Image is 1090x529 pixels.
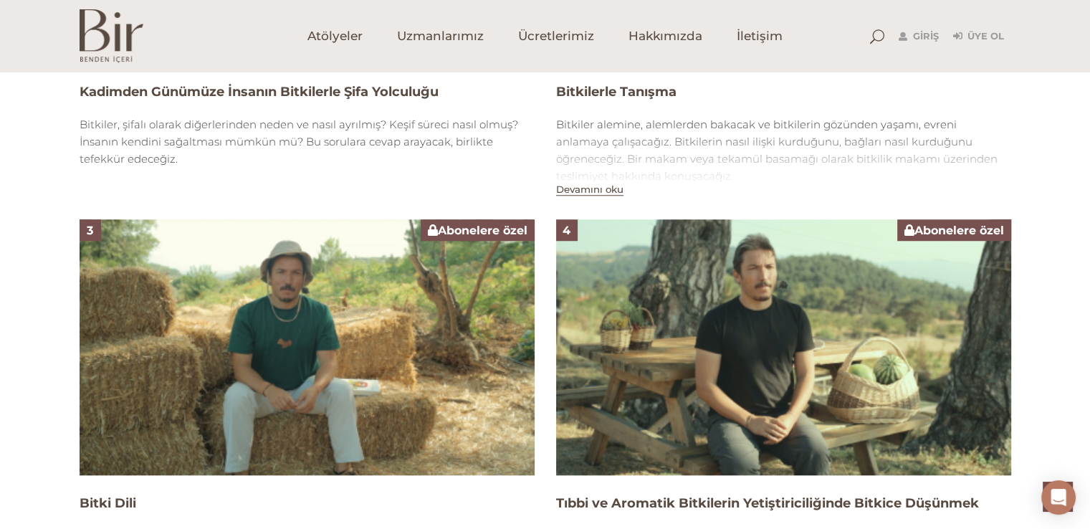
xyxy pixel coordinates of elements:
span: Abonelere özel [904,224,1004,237]
div: Bitkiler alemine, alemlerden bakacak ve bitkilerin gözünden yaşamı, evreni anlamaya çalışacağız. ... [556,116,1011,185]
span: 4 [563,224,570,237]
h4: Kadimden Günümüze İnsanın Bitkilerle Şifa Yolculuğu [80,83,535,101]
span: Uzmanlarımız [397,28,484,44]
span: Ücretlerimiz [518,28,594,44]
h4: Tıbbi ve Aromatik Bitkilerin Yetiştiriciliğinde Bitkice Düşünmek [556,495,1011,513]
span: Hakkımızda [628,28,702,44]
div: Bitkiler, şifalı olarak diğerlerinden neden ve nasıl ayrılmış? Keşif süreci nasıl olmuş? İnsanın ... [80,116,535,168]
a: Giriş [899,28,939,45]
span: İletişim [737,28,783,44]
button: Devamını oku [556,184,623,196]
span: Abonelere özel [428,224,527,237]
span: 3 [87,224,93,237]
h4: Bitki Dili [80,495,535,513]
div: Open Intercom Messenger [1041,480,1076,515]
span: Atölyeler [307,28,363,44]
h4: Bitkilerle Tanışma [556,83,1011,101]
a: Üye Ol [953,28,1004,45]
